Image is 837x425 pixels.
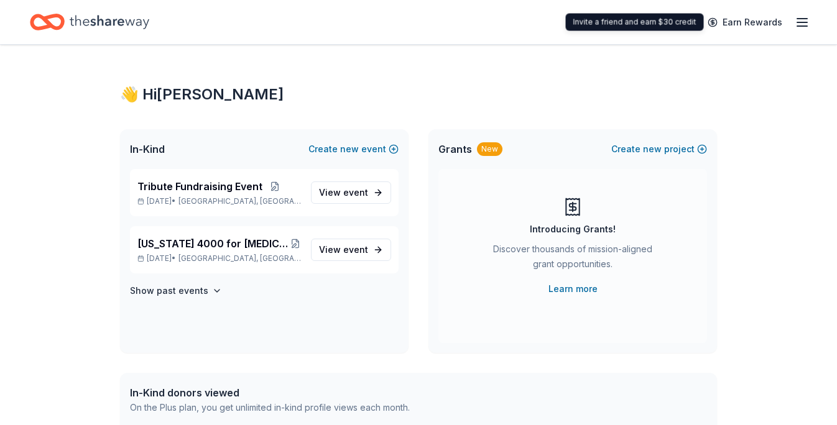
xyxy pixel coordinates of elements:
span: new [643,142,662,157]
span: Tribute Fundraising Event [137,179,262,194]
span: View [319,185,368,200]
p: [DATE] • [137,254,301,263]
p: [DATE] • [137,196,301,206]
div: 👋 Hi [PERSON_NAME] [120,85,717,104]
div: Invite a friend and earn $30 credit [566,14,704,31]
span: new [340,142,359,157]
button: Show past events [130,283,222,298]
span: event [343,244,368,255]
span: [GEOGRAPHIC_DATA], [GEOGRAPHIC_DATA] [178,254,301,263]
div: On the Plus plan, you get unlimited in-kind profile views each month. [130,400,410,415]
a: Learn more [548,281,598,296]
button: Createnewevent [308,142,399,157]
span: In-Kind [130,142,165,157]
span: event [343,187,368,198]
span: View [319,242,368,257]
span: [US_STATE] 4000 for [MEDICAL_DATA] Community Holiday Celebration! [137,236,290,251]
div: Discover thousands of mission-aligned grant opportunities. [488,242,657,276]
a: View event [311,181,391,204]
span: Grants [438,142,472,157]
a: Earn Rewards [700,11,790,34]
a: Home [30,7,149,37]
div: In-Kind donors viewed [130,385,410,400]
button: Createnewproject [611,142,707,157]
div: Introducing Grants! [530,222,616,237]
div: New [477,142,502,156]
span: [GEOGRAPHIC_DATA], [GEOGRAPHIC_DATA] [178,196,301,206]
a: View event [311,239,391,261]
h4: Show past events [130,283,208,298]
